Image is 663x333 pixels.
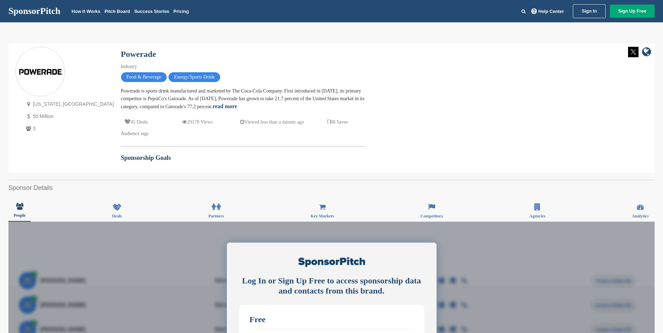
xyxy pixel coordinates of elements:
[121,72,167,82] span: Food & Beverage
[420,214,443,218] span: Competitors
[24,124,114,133] p: 3
[327,118,348,126] p: 88 Saves
[573,4,605,18] a: Sign In
[134,9,169,14] a: Success Stories
[24,100,114,109] p: [US_STATE], [GEOGRAPHIC_DATA]
[208,214,224,218] span: Partners
[239,276,424,296] div: Log In or Sign Up Free to access sponsorship data and contacts from this brand.
[121,130,366,138] div: Audience tags
[112,214,122,218] span: Deals
[121,153,366,163] h2: Sponsorship Goals
[240,118,304,126] p: Viewed less than a minute ago
[121,87,366,111] div: Powerade is sports drink manufactured and marketed by The Coca-Cola Company. First introduced in ...
[182,118,212,126] p: 29178 Views
[530,7,565,15] a: Help Center
[632,214,649,218] span: Analytics
[24,112,114,121] p: 50 Million
[628,47,639,57] img: Twitter white
[642,47,651,58] a: company link
[16,47,65,96] img: Sponsorpitch & Powerade
[529,214,545,218] span: Agencies
[124,118,148,126] p: 45 Deals
[121,50,156,59] a: Powerade
[14,213,26,217] span: People
[105,9,130,14] a: Pitch Board
[173,9,189,14] a: Pricing
[250,315,414,324] div: Free
[311,214,334,218] span: Key Markets
[212,103,237,109] a: read more
[8,7,60,16] a: SponsorPitch
[121,63,366,71] div: Industry
[72,9,100,14] a: How It Works
[8,183,655,193] h2: Sponsor Details
[168,72,220,82] span: Energy/Sports Drink
[610,5,655,18] a: Sign Up Free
